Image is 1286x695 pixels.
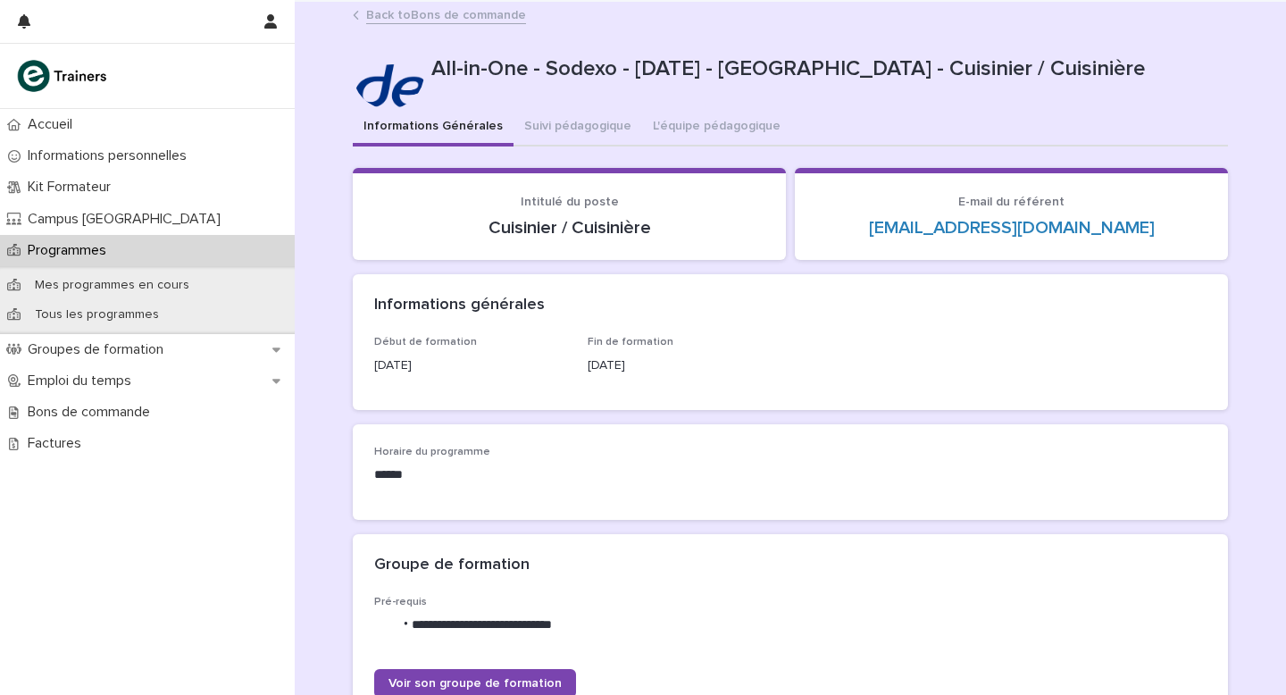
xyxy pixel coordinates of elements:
[374,296,545,315] h2: Informations générales
[374,556,530,575] h2: Groupe de formation
[21,147,201,164] p: Informations personnelles
[21,242,121,259] p: Programmes
[514,109,642,147] button: Suivi pédagogique
[366,4,526,24] a: Back toBons de commande
[431,56,1221,82] p: All-in-One - Sodexo - [DATE] - [GEOGRAPHIC_DATA] - Cuisinier / Cuisinière
[14,58,113,94] img: K0CqGN7SDeD6s4JG8KQk
[21,116,87,133] p: Accueil
[21,307,173,322] p: Tous les programmes
[374,447,490,457] span: Horaire du programme
[588,337,673,347] span: Fin de formation
[21,179,125,196] p: Kit Formateur
[388,677,562,690] span: Voir son groupe de formation
[21,373,146,389] p: Emploi du temps
[21,404,164,421] p: Bons de commande
[21,211,235,228] p: Campus [GEOGRAPHIC_DATA]
[588,356,780,375] p: [DATE]
[869,219,1155,237] a: [EMAIL_ADDRESS][DOMAIN_NAME]
[521,196,619,208] span: Intitulé du poste
[21,435,96,452] p: Factures
[642,109,791,147] button: L'équipe pédagogique
[21,341,178,358] p: Groupes de formation
[958,196,1065,208] span: E-mail du référent
[374,597,427,607] span: Pré-requis
[374,217,764,239] p: Cuisinier / Cuisinière
[374,337,477,347] span: Début de formation
[21,278,204,293] p: Mes programmes en cours
[353,109,514,147] button: Informations Générales
[374,356,566,375] p: [DATE]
